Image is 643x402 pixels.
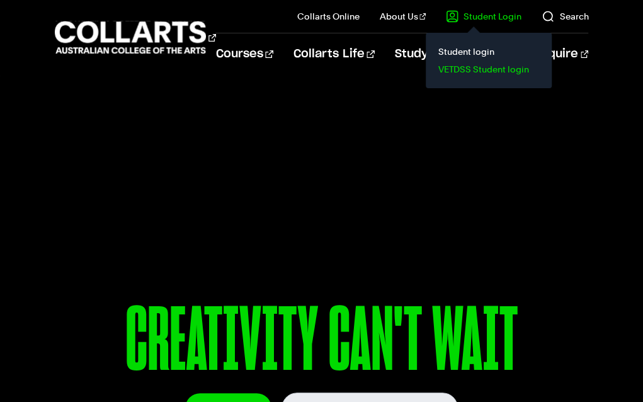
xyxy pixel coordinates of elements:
a: Courses [215,33,273,75]
a: Student login [436,43,542,60]
a: Collarts Life [293,33,375,75]
a: Search [542,10,588,23]
a: Student Login [446,10,521,23]
a: Study Information [395,33,513,75]
p: CREATIVITY CAN'T WAIT [55,295,588,393]
a: Collarts Online [297,10,360,23]
a: VETDSS Student login [436,60,542,78]
a: About Us [380,10,426,23]
div: Go to homepage [55,20,185,55]
a: Enquire [533,33,588,75]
